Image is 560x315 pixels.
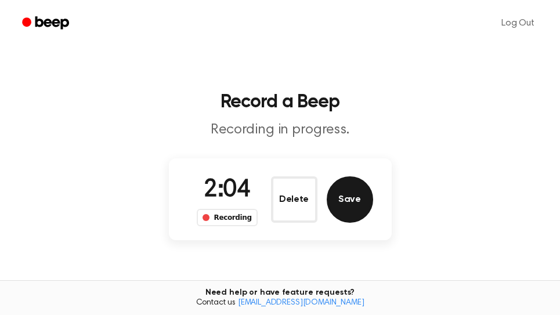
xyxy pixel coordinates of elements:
div: Recording [197,209,258,226]
button: Delete Audio Record [271,176,317,223]
h1: Record a Beep [14,93,546,111]
span: Contact us [7,298,553,309]
span: 2:04 [204,178,250,202]
p: Recording in progress. [57,121,503,140]
button: Save Audio Record [327,176,373,223]
a: [EMAIL_ADDRESS][DOMAIN_NAME] [238,299,364,307]
a: Beep [14,12,80,35]
a: Log Out [490,9,546,37]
